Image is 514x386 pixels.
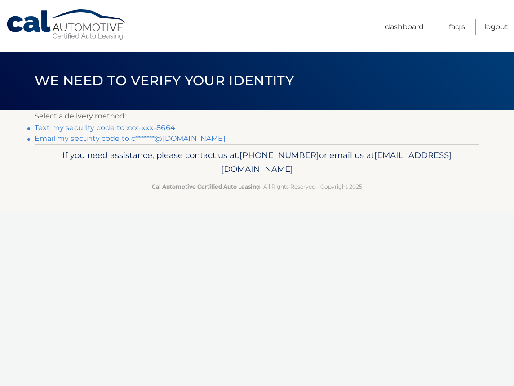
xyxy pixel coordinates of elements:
a: FAQ's [449,19,465,35]
strong: Cal Automotive Certified Auto Leasing [152,183,260,190]
a: Logout [484,19,508,35]
p: If you need assistance, please contact us at: or email us at [40,148,474,177]
p: - All Rights Reserved - Copyright 2025 [40,182,474,191]
a: Cal Automotive [6,9,127,41]
p: Select a delivery method: [35,110,479,123]
a: Email my security code to c*******@[DOMAIN_NAME] [35,134,226,143]
span: We need to verify your identity [35,72,294,89]
a: Dashboard [385,19,424,35]
a: Text my security code to xxx-xxx-8664 [35,123,175,132]
span: [PHONE_NUMBER] [239,150,319,160]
